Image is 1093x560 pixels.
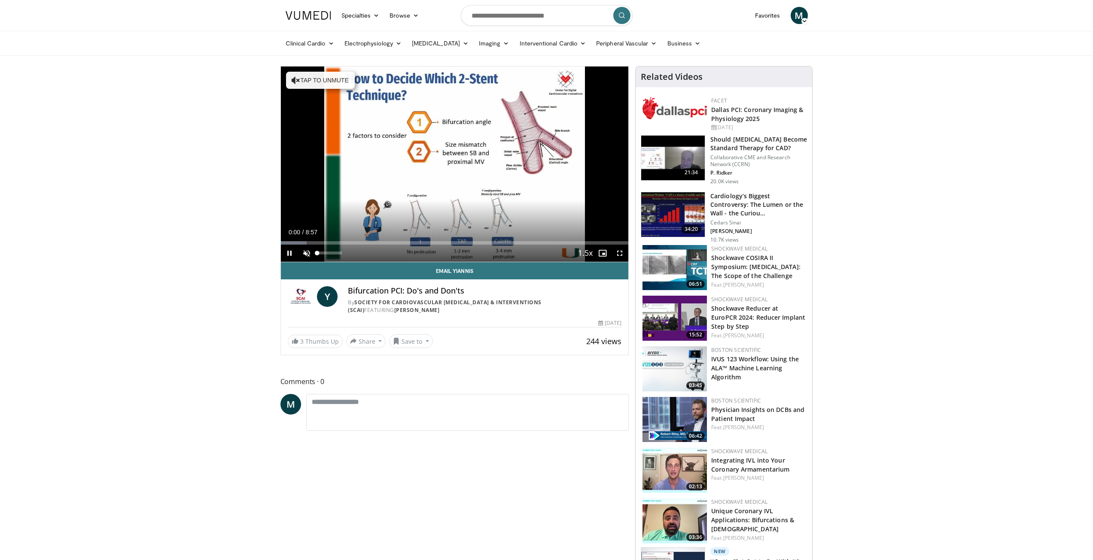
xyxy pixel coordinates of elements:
[662,35,706,52] a: Business
[710,219,807,226] p: Cedars Sinai
[280,376,629,387] span: Comments 0
[642,397,707,442] img: 3d4c4166-a96d-499e-9f9b-63b7ac983da6.png.150x105_q85_crop-smart_upscale.png
[288,286,314,307] img: Society for Cardiovascular Angiography & Interventions (SCAI)
[710,178,739,185] p: 20.0K views
[317,286,338,307] a: Y
[298,245,315,262] button: Unmute
[306,229,317,236] span: 8:57
[710,135,807,152] h3: Should [MEDICAL_DATA] Become Standard Therapy for CAD?
[346,334,386,348] button: Share
[711,346,761,354] a: Boston Scientific
[280,35,339,52] a: Clinical Cardio
[336,7,385,24] a: Specialties
[407,35,474,52] a: [MEDICAL_DATA]
[723,424,764,431] a: [PERSON_NAME]
[389,334,433,348] button: Save to
[711,397,761,404] a: Boston Scientific
[641,72,703,82] h4: Related Videos
[515,35,591,52] a: Interventional Cardio
[642,97,707,119] img: 939357b5-304e-4393-95de-08c51a3c5e2a.png.150x105_q85_autocrop_double_scale_upscale_version-0.2.png
[642,448,707,493] img: adf1c163-93e5-45e2-b520-fc626b6c9d57.150x105_q85_crop-smart_upscale.jpg
[711,296,767,303] a: Shockwave Medical
[686,280,705,288] span: 06:51
[642,296,707,341] img: fadbcca3-3c72-4f96-a40d-f2c885e80660.150x105_q85_crop-smart_upscale.jpg
[710,170,807,176] p: P. Ridker
[642,498,707,543] a: 03:36
[586,336,621,346] span: 244 views
[642,498,707,543] img: 3bfdedcd-3769-4ab1-90fd-ab997352af64.150x105_q85_crop-smart_upscale.jpg
[723,281,764,288] a: [PERSON_NAME]
[281,245,298,262] button: Pause
[711,474,805,482] div: Feat.
[281,67,629,262] video-js: Video Player
[642,448,707,493] a: 02:13
[711,245,767,252] a: Shockwave Medical
[348,286,621,296] h4: Bifurcation PCI: Do's and Don'ts
[280,394,301,415] a: M
[286,11,331,20] img: VuMedi Logo
[710,228,807,235] p: [PERSON_NAME]
[642,346,707,391] img: a66c217a-745f-4867-a66f-0c610c99ad03.150x105_q85_crop-smart_upscale.jpg
[686,533,705,541] span: 03:36
[302,229,304,236] span: /
[281,262,629,279] a: Email Yiannis
[711,355,799,381] a: IVUS 123 Workflow: Using the ALA™ Machine Learning Algorithm
[710,547,729,556] p: New
[711,534,805,542] div: Feat.
[681,168,702,177] span: 21:34
[474,35,515,52] a: Imaging
[642,245,707,290] a: 06:51
[641,192,705,237] img: d453240d-5894-4336-be61-abca2891f366.150x105_q85_crop-smart_upscale.jpg
[791,7,808,24] a: M
[642,397,707,442] a: 06:42
[281,241,629,245] div: Progress Bar
[686,331,705,339] span: 15:52
[710,154,807,168] p: Collaborative CME and Research Network (CCRN)
[642,245,707,290] img: c35ce14a-3a80-4fd3-b91e-c59d4b4f33e6.150x105_q85_crop-smart_upscale.jpg
[711,304,805,330] a: Shockwave Reducer at EuroPCR 2024: Reducer Implant Step by Step
[710,236,739,243] p: 10.7K views
[723,474,764,481] a: [PERSON_NAME]
[348,299,542,314] a: Society for Cardiovascular [MEDICAL_DATA] & Interventions (SCAI)
[711,97,727,104] a: FACET
[577,245,594,262] button: Playback Rate
[711,281,805,289] div: Feat.
[710,192,807,218] h3: Cardiology’s Biggest Controversy: The Lumen or the Wall - the Curiou…
[711,507,794,533] a: Unique Coronary IVL Applications: Bifurcations & [DEMOGRAPHIC_DATA]
[598,319,621,327] div: [DATE]
[686,381,705,389] span: 03:45
[394,306,440,314] a: [PERSON_NAME]
[711,456,789,473] a: Integrating IVL into Your Coronary Armamentarium
[711,424,805,431] div: Feat.
[384,7,424,24] a: Browse
[300,337,304,345] span: 3
[723,332,764,339] a: [PERSON_NAME]
[286,72,355,89] button: Tap to unmute
[642,346,707,391] a: 03:45
[711,254,801,280] a: Shockwave COSIRA II Symposium: [MEDICAL_DATA]: The Scope of the Challenge
[686,483,705,490] span: 02:13
[711,448,767,455] a: Shockwave Medical
[723,534,764,542] a: [PERSON_NAME]
[711,332,805,339] div: Feat.
[711,406,804,423] a: Physician Insights on DCBs and Patient Impact
[348,299,621,314] div: By FEATURING
[611,245,628,262] button: Fullscreen
[711,124,805,131] div: [DATE]
[339,35,407,52] a: Electrophysiology
[594,245,611,262] button: Enable picture-in-picture mode
[591,35,662,52] a: Peripheral Vascular
[711,498,767,506] a: Shockwave Medical
[750,7,785,24] a: Favorites
[317,251,342,254] div: Volume Level
[681,225,702,233] span: 34:20
[288,335,343,348] a: 3 Thumbs Up
[461,5,633,26] input: Search topics, interventions
[641,136,705,180] img: eb63832d-2f75-457d-8c1a-bbdc90eb409c.150x105_q85_crop-smart_upscale.jpg
[641,192,807,243] a: 34:20 Cardiology’s Biggest Controversy: The Lumen or the Wall - the Curiou… Cedars Sinai [PERSON_...
[642,296,707,341] a: 15:52
[289,229,300,236] span: 0:00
